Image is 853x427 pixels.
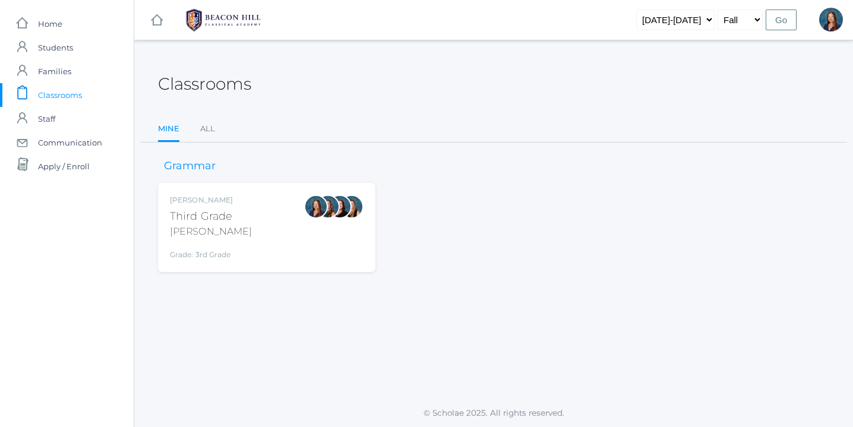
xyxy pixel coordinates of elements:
[170,243,252,260] div: Grade: 3rd Grade
[170,195,252,205] div: [PERSON_NAME]
[766,10,797,30] input: Go
[158,117,179,143] a: Mine
[200,117,215,141] a: All
[170,208,252,224] div: Third Grade
[304,195,328,219] div: Lori Webster
[340,195,364,219] div: Juliana Fowler
[38,107,55,131] span: Staff
[38,36,73,59] span: Students
[38,12,62,36] span: Home
[316,195,340,219] div: Andrea Deutsch
[819,8,843,31] div: Lori Webster
[158,160,222,172] h3: Grammar
[38,59,71,83] span: Families
[38,83,82,107] span: Classrooms
[38,154,90,178] span: Apply / Enroll
[170,224,252,239] div: [PERSON_NAME]
[38,131,102,154] span: Communication
[328,195,352,219] div: Katie Watters
[179,5,268,35] img: 1_BHCALogos-05.png
[158,75,251,93] h2: Classrooms
[134,407,853,419] p: © Scholae 2025. All rights reserved.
